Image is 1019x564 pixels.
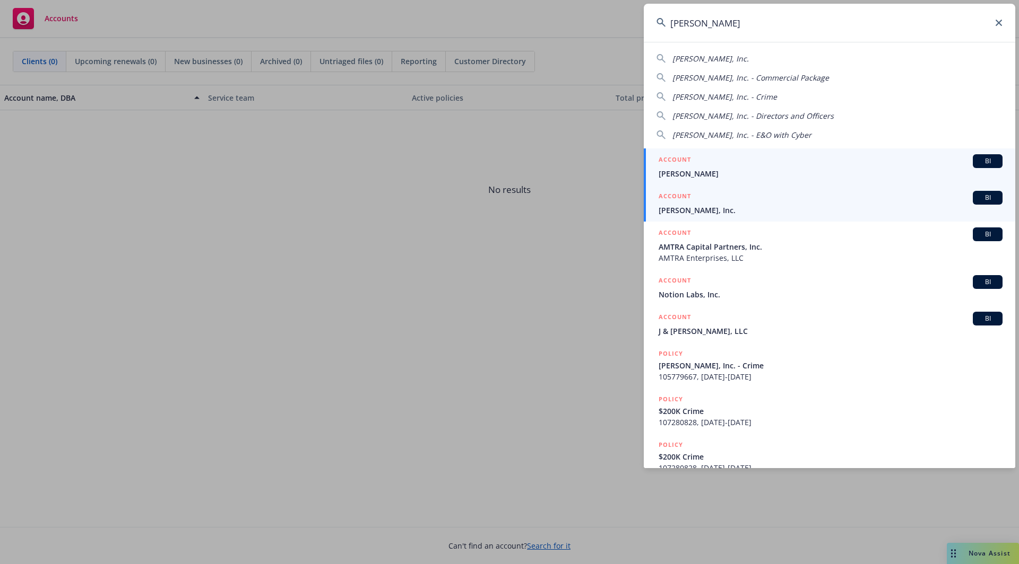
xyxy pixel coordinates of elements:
span: BI [977,277,998,287]
span: 105779667, [DATE]-[DATE] [659,371,1003,382]
a: ACCOUNTBI[PERSON_NAME], Inc. [644,185,1015,222]
h5: ACCOUNT [659,191,691,204]
span: $200K Crime [659,406,1003,417]
h5: ACCOUNT [659,275,691,288]
span: BI [977,156,998,166]
span: BI [977,314,998,323]
h5: ACCOUNT [659,312,691,324]
span: [PERSON_NAME], Inc. [672,54,749,64]
a: ACCOUNTBIAMTRA Capital Partners, Inc.AMTRA Enterprises, LLC [644,222,1015,269]
span: Notion Labs, Inc. [659,289,1003,300]
span: 107280828, [DATE]-[DATE] [659,417,1003,428]
span: BI [977,193,998,202]
h5: POLICY [659,439,683,450]
span: BI [977,230,998,239]
span: J & [PERSON_NAME], LLC [659,325,1003,337]
span: [PERSON_NAME], Inc. - Crime [659,360,1003,371]
span: $200K Crime [659,451,1003,462]
h5: POLICY [659,394,683,404]
span: [PERSON_NAME], Inc. - E&O with Cyber [672,130,811,140]
span: [PERSON_NAME] [659,168,1003,179]
a: ACCOUNTBI[PERSON_NAME] [644,148,1015,185]
span: AMTRA Capital Partners, Inc. [659,241,1003,252]
h5: ACCOUNT [659,227,691,240]
span: [PERSON_NAME], Inc. - Directors and Officers [672,111,834,121]
h5: POLICY [659,348,683,359]
input: Search... [644,4,1015,42]
span: AMTRA Enterprises, LLC [659,252,1003,263]
span: [PERSON_NAME], Inc. [659,205,1003,216]
span: [PERSON_NAME], Inc. - Crime [672,92,777,102]
span: [PERSON_NAME], Inc. - Commercial Package [672,73,829,83]
a: POLICY[PERSON_NAME], Inc. - Crime105779667, [DATE]-[DATE] [644,342,1015,388]
a: ACCOUNTBINotion Labs, Inc. [644,269,1015,306]
a: POLICY$200K Crime107280828, [DATE]-[DATE] [644,434,1015,479]
span: 107280828, [DATE]-[DATE] [659,462,1003,473]
a: POLICY$200K Crime107280828, [DATE]-[DATE] [644,388,1015,434]
h5: ACCOUNT [659,154,691,167]
a: ACCOUNTBIJ & [PERSON_NAME], LLC [644,306,1015,342]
